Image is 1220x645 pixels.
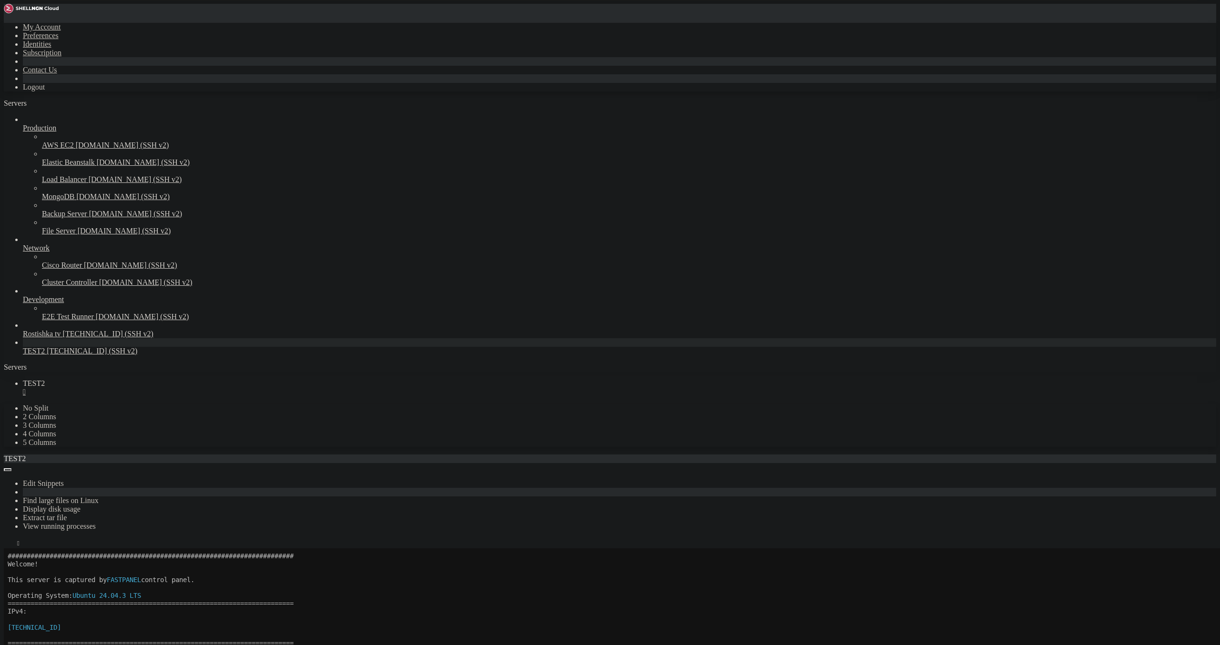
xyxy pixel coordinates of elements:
[23,379,45,387] span: TEST2
[99,278,193,286] span: [DOMAIN_NAME] (SSH v2)
[23,438,56,446] a: 5 Columns
[23,321,1216,338] li: Rostishka tv [TECHNICAL_ID] (SSH v2)
[42,158,95,166] span: Elastic Beanstalk
[42,227,76,235] span: File Server
[23,330,1216,338] a: Rostishka tv [TECHNICAL_ID] (SSH v2)
[23,49,61,57] a: Subscription
[23,124,1216,132] a: Production
[4,154,1095,162] x-row: ===========================================================================
[23,404,49,412] a: No Split
[78,227,171,235] span: [DOMAIN_NAME] (SSH v2)
[4,91,1095,99] x-row: ===========================================================================
[42,175,87,183] span: Load Balancer
[23,244,50,252] span: Network
[23,514,67,522] a: Extract tar file
[23,66,57,74] a: Contact Us
[84,261,177,269] span: [DOMAIN_NAME] (SSH v2)
[4,4,1095,12] x-row: ###########################################################################
[4,99,27,107] span: Servers
[47,347,137,355] span: [TECHNICAL_ID] (SSH v2)
[4,28,1095,36] x-row: This server is captured by control panel.
[42,167,1216,184] li: Load Balancer [DOMAIN_NAME] (SSH v2)
[42,210,87,218] span: Backup Server
[42,141,1216,150] a: AWS EC2 [DOMAIN_NAME] (SSH v2)
[42,150,1216,167] li: Elastic Beanstalk [DOMAIN_NAME] (SSH v2)
[42,175,1216,184] a: Load Balancer [DOMAIN_NAME] (SSH v2)
[42,192,74,201] span: MongoDB
[23,338,1216,355] li: TEST2 [TECHNICAL_ID] (SSH v2)
[42,227,1216,235] a: File Server [DOMAIN_NAME] (SSH v2)
[4,51,1095,60] x-row: ===========================================================================
[42,270,1216,287] li: Cluster Controller [DOMAIN_NAME] (SSH v2)
[42,184,1216,201] li: MongoDB [DOMAIN_NAME] (SSH v2)
[4,139,187,146] span: Please do not edit configuration files manually.
[23,295,64,303] span: Development
[42,261,82,269] span: Cisco Router
[42,312,94,321] span: E2E Test Runner
[23,522,96,530] a: View running processes
[23,330,61,338] span: Rostishka tv
[23,388,1216,396] a: 
[23,430,56,438] a: 4 Columns
[42,261,1216,270] a: Cisco Router [DOMAIN_NAME] (SSH v2)
[42,278,1216,287] a: Cluster Controller [DOMAIN_NAME] (SSH v2)
[42,141,74,149] span: AWS EC2
[23,115,1216,235] li: Production
[69,43,137,51] span: Ubuntu 24.04.3 LTS
[4,99,65,107] a: Servers
[76,192,170,201] span: [DOMAIN_NAME] (SSH v2)
[23,347,45,355] span: TEST2
[23,124,56,132] span: Production
[63,330,153,338] span: [TECHNICAL_ID] (SSH v2)
[17,540,20,547] div: 
[103,28,137,35] span: FASTPANEL
[42,132,1216,150] li: AWS EC2 [DOMAIN_NAME] (SSH v2)
[4,4,59,13] img: Shellngn
[42,192,1216,201] a: MongoDB [DOMAIN_NAME] (SSH v2)
[89,210,183,218] span: [DOMAIN_NAME] (SSH v2)
[4,186,1095,194] x-row: root@web8:~#
[4,122,1095,131] x-row: /etc/apache2/fastpanel2-available
[23,496,99,504] a: Find large files on Linux
[4,122,34,130] span: APACHE2:
[4,170,1095,178] x-row: 17:06:42 up 1 day, 19:30, 4 users, load average: 1.18, 1.18, 0.96
[23,83,45,91] a: Logout
[23,23,61,31] a: My Account
[23,421,56,429] a: 3 Columns
[42,312,1216,321] a: E2E Test Runner [DOMAIN_NAME] (SSH v2)
[42,252,1216,270] li: Cisco Router [DOMAIN_NAME] (SSH v2)
[42,278,97,286] span: Cluster Controller
[4,454,26,463] span: TEST2
[23,235,1216,287] li: Network
[42,218,1216,235] li: File Server [DOMAIN_NAME] (SSH v2)
[4,115,1095,123] x-row: /etc/nginx/fastpanel2-available
[23,40,51,48] a: Identities
[56,186,60,194] div: (13, 23)
[42,158,1216,167] a: Elastic Beanstalk [DOMAIN_NAME] (SSH v2)
[4,115,27,122] span: NGINX:
[23,31,59,40] a: Preferences
[4,59,1095,67] x-row: IPv4:
[4,363,1216,372] div: Servers
[23,347,1216,355] a: TEST2 [TECHNICAL_ID] (SSH v2)
[76,141,169,149] span: [DOMAIN_NAME] (SSH v2)
[23,244,1216,252] a: Network
[23,379,1216,396] a: TEST2
[23,287,1216,321] li: Development
[89,175,182,183] span: [DOMAIN_NAME] (SSH v2)
[42,201,1216,218] li: Backup Server [DOMAIN_NAME] (SSH v2)
[23,479,64,487] a: Edit Snippets
[4,43,1095,51] x-row: Operating System:
[23,505,81,513] a: Display disk usage
[23,413,56,421] a: 2 Columns
[42,210,1216,218] a: Backup Server [DOMAIN_NAME] (SSH v2)
[4,178,1095,186] x-row: ###########################################################################
[4,75,57,83] span: [TECHNICAL_ID]
[97,158,190,166] span: [DOMAIN_NAME] (SSH v2)
[23,295,1216,304] a: Development
[96,312,189,321] span: [DOMAIN_NAME] (SSH v2)
[4,99,1095,107] x-row: By default configuration files can be found in the following directories:
[4,12,1095,20] x-row: Welcome!
[42,304,1216,321] li: E2E Test Runner [DOMAIN_NAME] (SSH v2)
